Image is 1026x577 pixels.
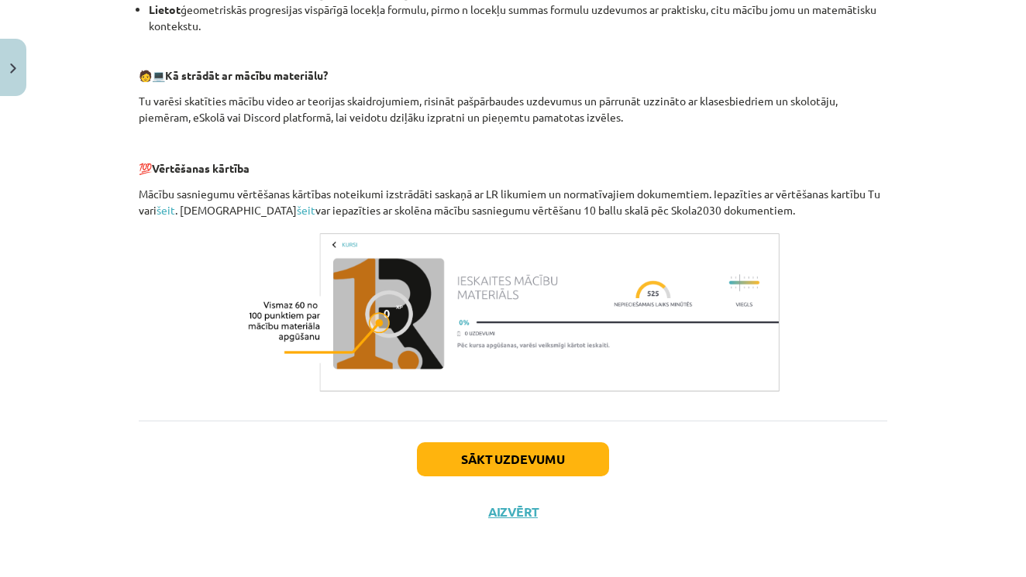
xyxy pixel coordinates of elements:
[10,64,16,74] img: icon-close-lesson-0947bae3869378f0d4975bcd49f059093ad1ed9edebbc8119c70593378902aed.svg
[152,161,250,175] b: Vērtēšanas kārtība
[417,442,609,476] button: Sākt uzdevumu
[165,68,328,82] b: Kā strādāt ar mācību materiālu?
[149,2,887,34] li: ģeometriskās progresijas vispārīgā locekļa formulu, pirmo n locekļu summas formulu uzdevumos ar p...
[139,67,887,84] p: 🧑 💻
[139,93,887,125] p: Tu varēsi skatīties mācību video ar teorijas skaidrojumiem, risināt pašpārbaudes uzdevumus un pār...
[139,160,887,177] p: 💯
[484,504,542,520] button: Aizvērt
[149,2,181,16] b: Lietot
[139,186,887,218] p: Mācību sasniegumu vērtēšanas kārtības noteikumi izstrādāti saskaņā ar LR likumiem un normatīvajie...
[297,203,315,217] a: šeit
[157,203,175,217] a: šeit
